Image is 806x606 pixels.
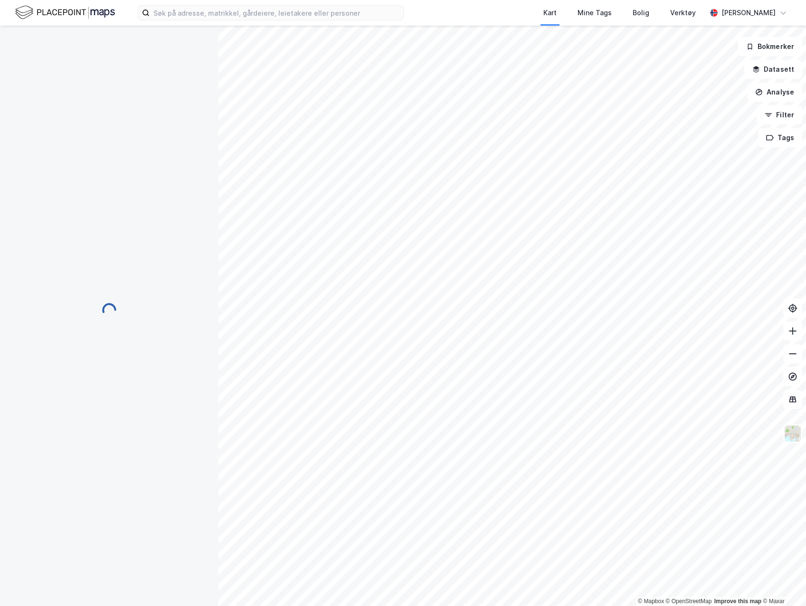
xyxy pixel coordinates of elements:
div: Verktøy [670,7,696,19]
img: logo.f888ab2527a4732fd821a326f86c7f29.svg [15,4,115,21]
button: Bokmerker [738,37,802,56]
div: Mine Tags [578,7,612,19]
button: Tags [758,128,802,147]
iframe: Chat Widget [759,560,806,606]
div: Bolig [633,7,649,19]
a: Improve this map [714,598,761,605]
input: Søk på adresse, matrikkel, gårdeiere, leietakere eller personer [150,6,403,20]
button: Datasett [744,60,802,79]
a: Mapbox [638,598,664,605]
img: spinner.a6d8c91a73a9ac5275cf975e30b51cfb.svg [102,303,117,318]
a: OpenStreetMap [666,598,712,605]
img: Z [784,425,802,443]
div: Kart [543,7,557,19]
div: [PERSON_NAME] [721,7,776,19]
button: Analyse [747,83,802,102]
button: Filter [757,105,802,124]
